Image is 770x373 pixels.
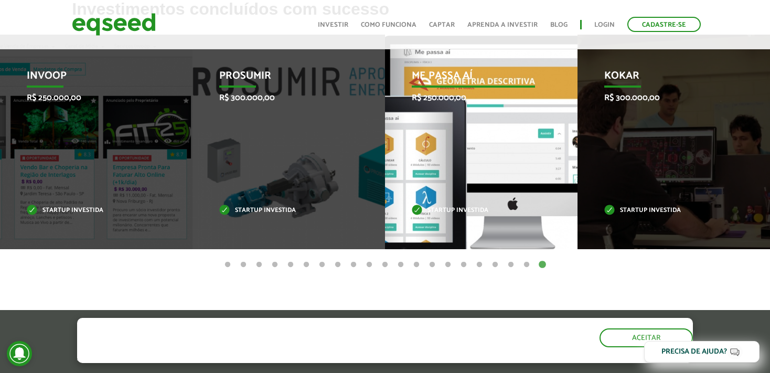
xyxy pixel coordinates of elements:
[550,22,568,28] a: Blog
[604,208,728,214] p: Startup investida
[537,260,548,270] button: 21 of 21
[348,260,359,270] button: 9 of 21
[222,260,233,270] button: 1 of 21
[254,260,264,270] button: 3 of 21
[427,260,437,270] button: 14 of 21
[77,353,447,363] p: Ao clicar em "aceitar", você aceita nossa .
[411,260,422,270] button: 13 of 21
[27,70,151,88] p: Invoop
[285,260,296,270] button: 5 of 21
[270,260,280,270] button: 4 of 21
[490,260,500,270] button: 18 of 21
[219,70,343,88] p: Prosumir
[429,22,455,28] a: Captar
[443,260,453,270] button: 15 of 21
[474,260,485,270] button: 17 of 21
[317,260,327,270] button: 7 of 21
[604,93,728,103] p: R$ 300.000,00
[412,208,536,214] p: Startup investida
[27,208,151,214] p: Startup investida
[361,22,416,28] a: Como funciona
[594,22,615,28] a: Login
[412,70,536,88] p: Me Passa Aí
[333,260,343,270] button: 8 of 21
[219,208,343,214] p: Startup investida
[467,22,538,28] a: Aprenda a investir
[301,260,312,270] button: 6 of 21
[458,260,469,270] button: 16 of 21
[216,354,337,363] a: política de privacidade e de cookies
[506,260,516,270] button: 19 of 21
[318,22,348,28] a: Investir
[72,10,156,38] img: EqSeed
[521,260,532,270] button: 20 of 21
[380,260,390,270] button: 11 of 21
[364,260,375,270] button: 10 of 21
[395,260,406,270] button: 12 of 21
[238,260,249,270] button: 2 of 21
[27,93,151,103] p: R$ 250.000,00
[219,93,343,103] p: R$ 300.000,00
[600,328,693,347] button: Aceitar
[627,17,701,32] a: Cadastre-se
[77,318,447,350] h5: O site da EqSeed utiliza cookies para melhorar sua navegação.
[604,70,728,88] p: Kokar
[412,93,536,103] p: R$ 250.000,00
